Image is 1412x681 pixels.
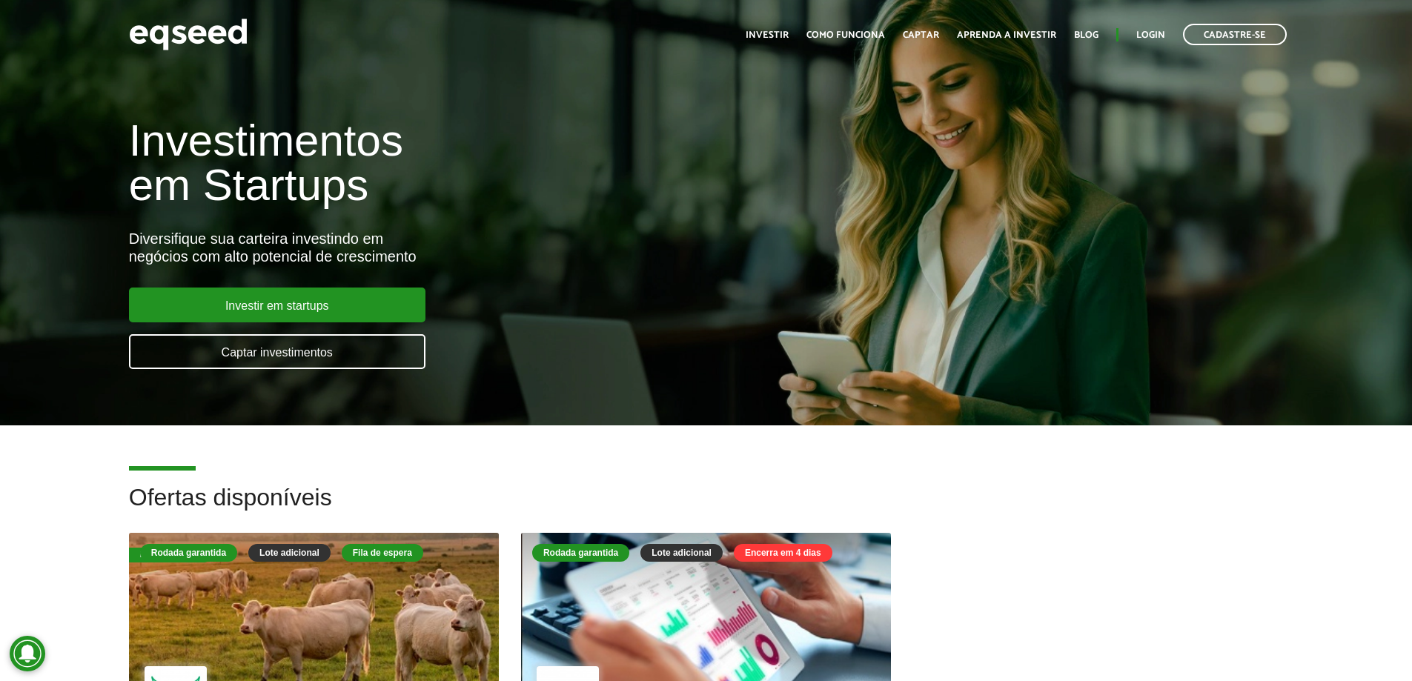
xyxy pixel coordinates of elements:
[129,485,1284,533] h2: Ofertas disponíveis
[903,30,939,40] a: Captar
[129,334,425,369] a: Captar investimentos
[640,544,723,562] div: Lote adicional
[1136,30,1165,40] a: Login
[140,544,237,562] div: Rodada garantida
[129,119,813,207] h1: Investimentos em Startups
[129,15,248,54] img: EqSeed
[734,544,832,562] div: Encerra em 4 dias
[248,544,331,562] div: Lote adicional
[129,548,212,562] div: Fila de espera
[746,30,789,40] a: Investir
[129,230,813,265] div: Diversifique sua carteira investindo em negócios com alto potencial de crescimento
[532,544,629,562] div: Rodada garantida
[957,30,1056,40] a: Aprenda a investir
[806,30,885,40] a: Como funciona
[1074,30,1098,40] a: Blog
[129,288,425,322] a: Investir em startups
[342,544,423,562] div: Fila de espera
[1183,24,1287,45] a: Cadastre-se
